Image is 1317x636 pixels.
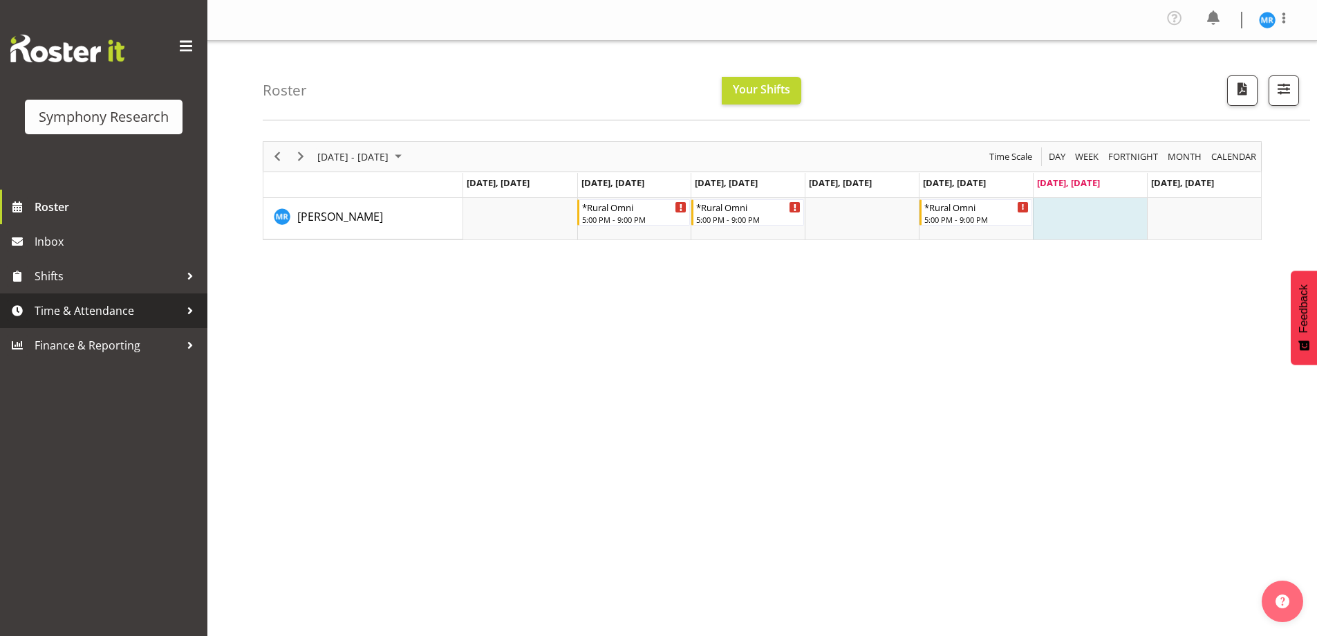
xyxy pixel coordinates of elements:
[263,82,307,98] h4: Roster
[297,209,383,224] span: [PERSON_NAME]
[289,142,312,171] div: Next
[297,208,383,225] a: [PERSON_NAME]
[316,148,390,165] span: [DATE] - [DATE]
[263,198,463,239] td: Michael Robinson resource
[809,176,872,189] span: [DATE], [DATE]
[263,141,1262,240] div: Timeline Week of August 30, 2025
[1151,176,1214,189] span: [DATE], [DATE]
[35,197,200,217] span: Roster
[923,176,986,189] span: [DATE], [DATE]
[1166,148,1203,165] span: Month
[315,148,408,165] button: August 25 - 31, 2025
[1210,148,1258,165] span: calendar
[467,176,530,189] span: [DATE], [DATE]
[1073,148,1101,165] button: Timeline Week
[1269,75,1299,106] button: Filter Shifts
[987,148,1035,165] button: Time Scale
[582,214,686,225] div: 5:00 PM - 9:00 PM
[696,200,801,214] div: *Rural Omni
[582,200,686,214] div: *Rural Omni
[696,214,801,225] div: 5:00 PM - 9:00 PM
[35,266,180,287] span: Shifts
[1227,75,1258,106] button: Download a PDF of the roster according to the set date range.
[292,148,310,165] button: Next
[1037,176,1100,189] span: [DATE], [DATE]
[1291,271,1317,365] button: Feedback - Show survey
[919,199,1032,226] div: Michael Robinson"s event - *Rural Omni Begin From Friday, August 29, 2025 at 5:00:00 PM GMT+12:00...
[1074,148,1100,165] span: Week
[695,176,758,189] span: [DATE], [DATE]
[1047,148,1068,165] button: Timeline Day
[1209,148,1259,165] button: Month
[924,214,1029,225] div: 5:00 PM - 9:00 PM
[581,176,644,189] span: [DATE], [DATE]
[39,107,169,127] div: Symphony Research
[1047,148,1067,165] span: Day
[268,148,287,165] button: Previous
[10,35,124,62] img: Rosterit website logo
[1276,594,1289,608] img: help-xxl-2.png
[35,300,180,321] span: Time & Attendance
[265,142,289,171] div: Previous
[577,199,690,226] div: Michael Robinson"s event - *Rural Omni Begin From Tuesday, August 26, 2025 at 5:00:00 PM GMT+12:0...
[35,335,180,356] span: Finance & Reporting
[1166,148,1204,165] button: Timeline Month
[463,198,1261,239] table: Timeline Week of August 30, 2025
[988,148,1034,165] span: Time Scale
[1106,148,1161,165] button: Fortnight
[691,199,804,226] div: Michael Robinson"s event - *Rural Omni Begin From Wednesday, August 27, 2025 at 5:00:00 PM GMT+12...
[1259,12,1276,28] img: michael-robinson11856.jpg
[35,231,200,252] span: Inbox
[722,77,801,105] button: Your Shifts
[1298,284,1310,333] span: Feedback
[1107,148,1159,165] span: Fortnight
[924,200,1029,214] div: *Rural Omni
[733,82,790,97] span: Your Shifts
